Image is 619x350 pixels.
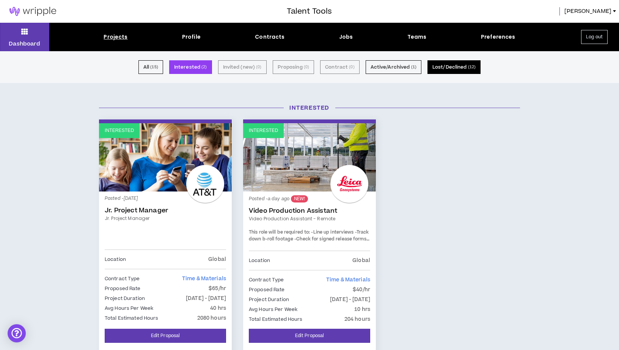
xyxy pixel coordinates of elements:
small: ( 2 ) [201,64,207,71]
span: This role will be required to: [249,229,310,235]
span: -Track down b-roll footage [249,229,369,242]
p: [DATE] - [DATE] [330,295,370,304]
p: 40 hrs [210,304,226,312]
a: Edit Proposal [249,329,370,343]
button: Interested (2) [169,60,212,74]
div: Preferences [481,33,515,41]
span: Time & Materials [326,276,370,284]
small: ( 1 ) [411,64,416,71]
span: -Line up interviews [311,229,353,235]
a: Video Production Assistant - Remote [249,215,370,222]
a: Edit Proposal [105,329,226,343]
small: ( 0 ) [256,64,261,71]
p: Interested [249,127,278,134]
p: Project Duration [249,295,289,304]
p: 2080 hours [197,314,226,322]
a: Interested [243,123,376,191]
p: Global [352,256,370,265]
div: Open Intercom Messenger [8,324,26,342]
p: Location [105,255,126,264]
p: Avg Hours Per Week [105,304,153,312]
p: [DATE] - [DATE] [186,294,226,303]
a: Jr. Project Manager [105,215,226,222]
sup: NEW! [291,195,308,202]
a: Jr. Project Manager [105,207,226,214]
p: $40/hr [353,286,370,294]
p: Location [249,256,270,265]
p: Contract Type [249,276,284,284]
p: Contract Type [105,275,140,283]
button: Proposing (0) [273,60,314,74]
a: Video Production Assistant [249,207,370,215]
div: Profile [182,33,201,41]
small: ( 0 ) [349,64,354,71]
small: ( 12 ) [468,64,476,71]
p: Posted - [DATE] [105,195,226,202]
small: ( 15 ) [150,64,158,71]
button: Contract (0) [320,60,359,74]
p: Global [208,255,226,264]
p: Proposed Rate [105,284,141,293]
button: All (15) [138,60,163,74]
button: Lost/Declined (12) [427,60,481,74]
div: Contracts [255,33,284,41]
small: ( 0 ) [304,64,309,71]
a: Interested [99,123,232,191]
h3: Interested [93,104,526,112]
p: Interested [105,127,134,134]
button: Invited (new) (0) [218,60,267,74]
h3: Talent Tools [287,6,332,17]
button: Log out [581,30,608,44]
button: Active/Archived (1) [366,60,421,74]
p: Total Estimated Hours [105,314,159,322]
div: Jobs [339,33,353,41]
p: 204 hours [344,315,370,323]
p: 10 hrs [354,305,370,314]
span: Time & Materials [182,275,226,283]
p: Project Duration [105,294,145,303]
p: $65/hr [209,284,226,293]
div: Teams [407,33,427,41]
p: Posted - a day ago [249,195,370,202]
span: -Keep projects up to date in Wrike. [249,236,369,249]
span: -Check for signed release forms [294,236,369,242]
p: Dashboard [9,40,40,48]
p: Proposed Rate [249,286,285,294]
p: Avg Hours Per Week [249,305,297,314]
span: [PERSON_NAME] [564,7,611,16]
p: Total Estimated Hours [249,315,303,323]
